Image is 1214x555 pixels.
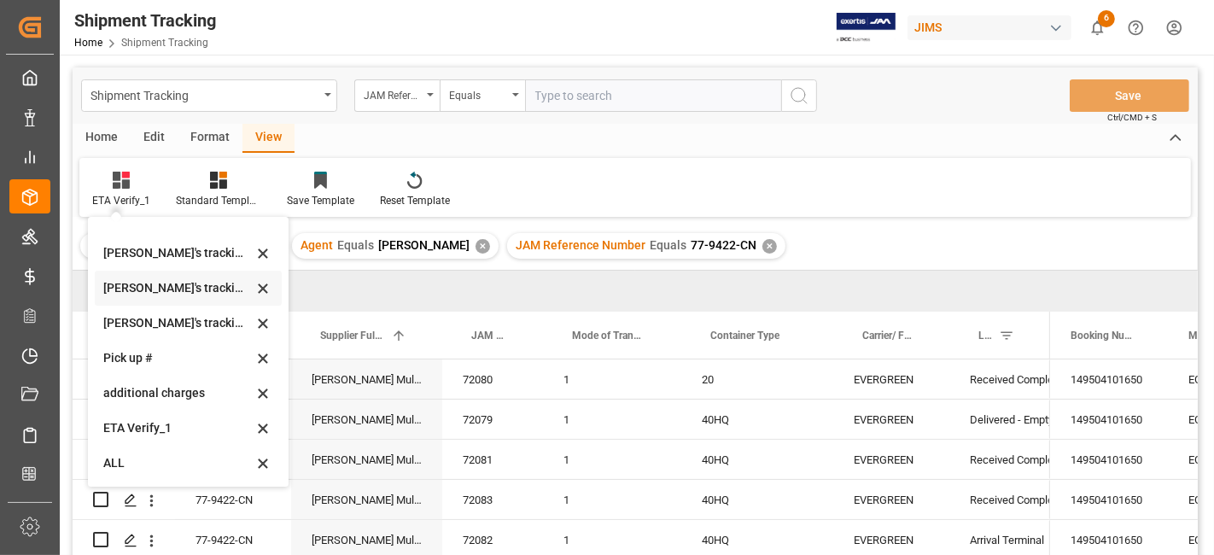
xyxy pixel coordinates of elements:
div: ETA Verify_1 [92,193,150,208]
input: Type to search [525,79,781,112]
span: Equals [337,238,374,252]
span: Supplier Full Name [320,330,384,342]
div: 1 [543,440,681,479]
div: [PERSON_NAME] Multimedia [GEOGRAPHIC_DATA] [291,359,442,399]
div: 72079 [442,400,543,439]
div: JIMS [908,15,1071,40]
div: 1 [543,359,681,399]
div: ALL [103,454,253,472]
div: Edit [131,124,178,153]
span: Carrier/ Forwarder Name [862,330,913,342]
span: 6 [1098,10,1115,27]
span: Booking Number [1071,330,1132,342]
div: [PERSON_NAME] Multimedia [GEOGRAPHIC_DATA] [291,440,442,479]
div: 149504101650 [1050,480,1168,519]
div: 40HQ [681,440,833,479]
div: 77-9422-CN [175,480,291,519]
div: 149504101650 [1050,400,1168,439]
span: Ctrl/CMD + S [1107,111,1157,124]
div: Pick up # [103,349,253,367]
div: View [242,124,295,153]
button: Help Center [1117,9,1155,47]
span: Container Type [710,330,779,342]
button: show 6 new notifications [1078,9,1117,47]
div: [PERSON_NAME] Multimedia [GEOGRAPHIC_DATA] [291,400,442,439]
div: EVERGREEN [833,359,949,399]
div: 1 [543,480,681,519]
div: EVERGREEN [833,440,949,479]
div: 40HQ [681,400,833,439]
span: Mode of Transport [572,330,645,342]
div: Press SPACE to select this row. [73,480,1050,520]
span: Logward Status [978,330,992,342]
button: open menu [81,79,337,112]
div: Format [178,124,242,153]
div: [PERSON_NAME]'s tracking all_sample [103,314,253,332]
div: Press SPACE to select this row. [73,400,1050,440]
span: Agent [301,238,333,252]
div: Save Template [287,193,354,208]
button: Save [1070,79,1189,112]
div: Shipment Tracking [74,8,216,33]
div: [PERSON_NAME]'s tracking all # _5 [103,279,253,297]
div: Equals [449,84,507,103]
div: Received Complete [970,481,1030,520]
div: additional charges [103,384,253,402]
a: Home [74,37,102,49]
div: JAM Reference Number [364,84,422,103]
div: [PERSON_NAME]'s tracking all_3 [103,244,253,262]
button: open menu [354,79,440,112]
div: 72083 [442,480,543,519]
div: 20 [681,359,833,399]
div: Received Complete [970,441,1030,480]
div: Standard Templates [176,193,261,208]
button: JIMS [908,11,1078,44]
div: 40HQ [681,480,833,519]
div: 149504101650 [1050,359,1168,399]
span: JAM Shipment Number [471,330,507,342]
div: 72080 [442,359,543,399]
div: Home [73,124,131,153]
div: EVERGREEN [833,480,949,519]
div: Delivered - Empty returned [970,400,1030,440]
span: JAM Reference Number [516,238,645,252]
div: Press SPACE to select this row. [73,440,1050,480]
div: 149504101650 [1050,440,1168,479]
button: search button [781,79,817,112]
span: 77-9422-CN [691,238,756,252]
span: [PERSON_NAME] [378,238,470,252]
img: Exertis%20JAM%20-%20Email%20Logo.jpg_1722504956.jpg [837,13,896,43]
div: EVERGREEN [833,400,949,439]
span: Equals [650,238,686,252]
div: 1 [543,400,681,439]
div: Reset Template [380,193,450,208]
div: Shipment Tracking [90,84,318,105]
div: ETA Verify_1 [103,419,253,437]
div: [PERSON_NAME] Multimedia [GEOGRAPHIC_DATA] [291,480,442,519]
div: Received Complete [970,360,1030,400]
div: 72081 [442,440,543,479]
div: Press SPACE to select this row. [73,359,1050,400]
div: ✕ [762,239,777,254]
div: ✕ [476,239,490,254]
button: open menu [440,79,525,112]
